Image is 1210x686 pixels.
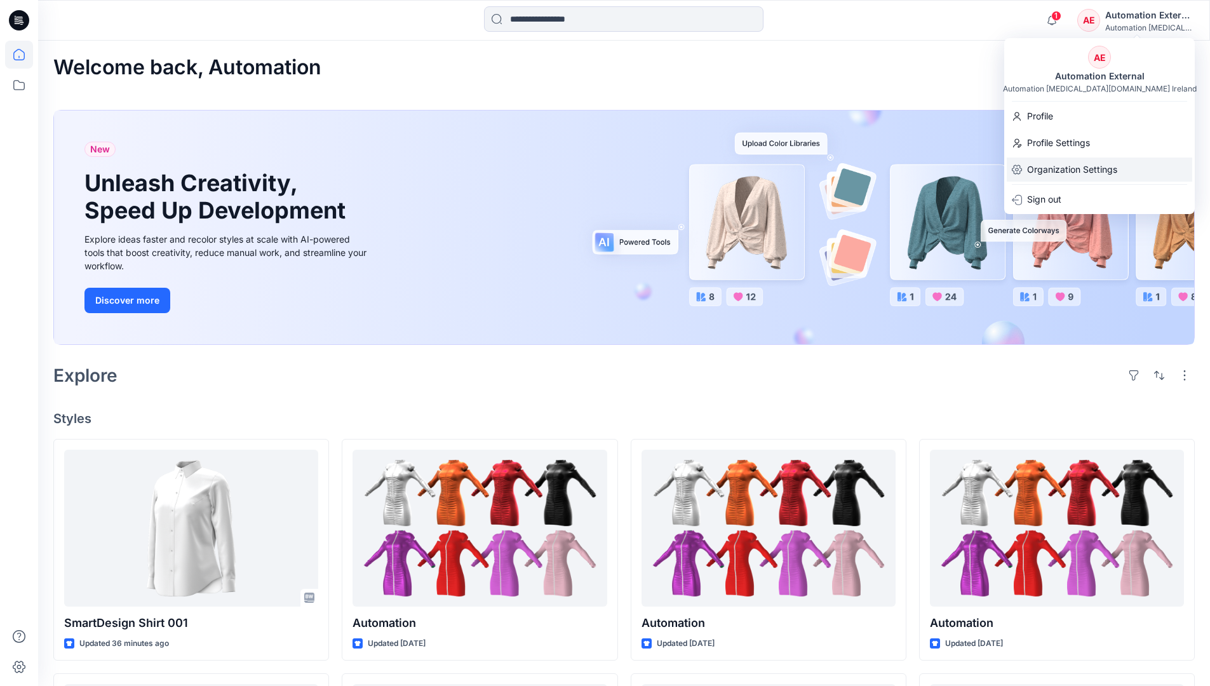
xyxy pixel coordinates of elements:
[1004,131,1195,155] a: Profile Settings
[84,288,370,313] a: Discover more
[657,637,715,650] p: Updated [DATE]
[1047,69,1152,84] div: Automation External
[1051,11,1061,21] span: 1
[1027,158,1117,182] p: Organization Settings
[1003,84,1197,93] div: Automation [MEDICAL_DATA][DOMAIN_NAME] Ireland
[930,450,1184,607] a: Automation
[353,614,607,632] p: Automation
[945,637,1003,650] p: Updated [DATE]
[1004,104,1195,128] a: Profile
[1088,46,1111,69] div: AE
[642,450,896,607] a: Automation
[53,365,118,386] h2: Explore
[1077,9,1100,32] div: AE
[84,288,170,313] button: Discover more
[64,450,318,607] a: SmartDesign Shirt 001
[1027,187,1061,212] p: Sign out
[1105,23,1194,32] div: Automation [MEDICAL_DATA]...
[353,450,607,607] a: Automation
[368,637,426,650] p: Updated [DATE]
[930,614,1184,632] p: Automation
[64,614,318,632] p: SmartDesign Shirt 001
[1004,158,1195,182] a: Organization Settings
[53,56,321,79] h2: Welcome back, Automation
[1027,104,1053,128] p: Profile
[79,637,169,650] p: Updated 36 minutes ago
[1027,131,1090,155] p: Profile Settings
[84,170,351,224] h1: Unleash Creativity, Speed Up Development
[1105,8,1194,23] div: Automation External
[53,411,1195,426] h4: Styles
[90,142,110,157] span: New
[84,232,370,272] div: Explore ideas faster and recolor styles at scale with AI-powered tools that boost creativity, red...
[642,614,896,632] p: Automation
